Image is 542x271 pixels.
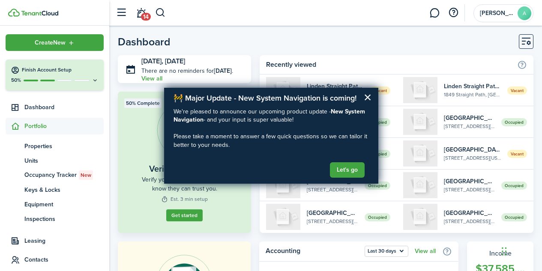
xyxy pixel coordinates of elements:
[365,213,390,221] span: Occupied
[266,204,300,230] img: 5C
[24,185,104,194] span: Keys & Locks
[403,109,437,135] img: 6D
[444,122,495,130] widget-list-item-description: [STREET_ADDRESS][US_STATE]
[113,5,129,21] button: Open sidebar
[141,75,162,82] a: View all
[365,246,408,257] button: Last 30 days
[519,34,533,49] button: Customise
[22,66,99,74] h4: Finish Account Setup
[137,175,232,193] widget-step-description: Verify your identity so that other know they can trust you.
[426,2,443,24] a: Messaging
[364,90,372,104] button: Close
[24,156,104,165] span: Units
[403,172,437,198] img: 1A
[174,107,367,125] strong: New System Navigation
[518,6,531,20] avatar-text: A
[174,94,369,103] h2: 🚧 Major Update - New System Navigation is coming!
[141,66,233,75] p: There are no reminders for .
[446,6,461,20] button: Open resource center
[507,86,527,95] span: Vacant
[174,132,369,149] p: Please take a moment to answer a few quick questions so we can tailor it better to your needs.
[6,34,104,51] button: Open menu
[81,171,91,179] span: New
[204,115,293,124] span: - and your input is super valuable!
[444,91,501,98] widget-list-item-description: 1849 Straight Path, [GEOGRAPHIC_DATA], [GEOGRAPHIC_DATA], 11757, [GEOGRAPHIC_DATA]
[501,213,527,221] span: Occupied
[157,102,213,158] img: Verification
[415,248,436,255] a: View all
[24,122,104,131] span: Portfolio
[371,86,390,95] span: Vacant
[141,56,245,67] h3: [DATE], [DATE]
[365,182,390,190] span: Occupied
[403,204,437,230] img: 3A
[266,172,300,198] img: 5D
[444,145,501,154] widget-list-item-title: [GEOGRAPHIC_DATA], Unit 5B
[307,82,364,91] widget-list-item-title: Linden Straight Path, Unit L3
[126,99,160,107] span: 50% Complete
[24,200,104,209] span: Equipment
[480,10,514,16] span: Alex
[24,170,104,180] span: Occupancy Tracker
[403,77,437,103] img: L3
[307,217,358,225] widget-list-item-description: [STREET_ADDRESS][US_STATE]
[155,6,166,20] button: Search
[444,177,495,186] widget-list-item-title: [GEOGRAPHIC_DATA], Unit 1A
[161,195,208,203] widget-step-time: Est. 3 min setup
[444,154,501,162] widget-list-item-description: [STREET_ADDRESS][US_STATE]
[365,246,408,257] button: Open menu
[11,77,21,84] p: 50%
[444,186,495,194] widget-list-item-description: [STREET_ADDRESS][US_STATE]
[266,60,513,70] home-widget-title: Recently viewed
[8,9,20,17] img: TenantCloud
[21,11,58,16] img: TenantCloud
[476,248,525,259] widget-stats-title: Income
[141,13,151,21] span: 14
[24,103,104,112] span: Dashboard
[24,142,104,151] span: Properties
[501,118,527,126] span: Occupied
[35,40,66,46] span: Create New
[266,246,360,257] home-widget-title: Accounting
[266,77,300,103] img: L3
[501,182,527,190] span: Occupied
[24,255,104,264] span: Contacts
[444,217,495,225] widget-list-item-description: [STREET_ADDRESS][US_STATE]
[499,230,542,271] iframe: Chat Widget
[502,238,507,264] div: Drag
[330,162,365,178] button: Let's go
[166,209,203,221] button: Get started
[307,186,358,194] widget-list-item-description: [STREET_ADDRESS][US_STATE]
[403,140,437,167] img: 5B
[24,236,104,245] span: Leasing
[174,107,331,116] span: We're pleased to announce our upcoming product update -
[24,214,104,223] span: Inspections
[444,113,495,122] widget-list-item-title: [GEOGRAPHIC_DATA], Unit 6D
[444,82,501,91] widget-list-item-title: Linden Straight Path, Unit L3
[133,2,149,24] a: Notifications
[118,36,171,47] header-page-title: Dashboard
[149,162,220,175] widget-step-title: Verify your identity
[6,60,104,90] button: Toggle steps
[307,208,358,217] widget-list-item-title: [GEOGRAPHIC_DATA], Unit 5C
[444,208,495,217] widget-list-item-title: [GEOGRAPHIC_DATA], Unit 3A
[507,150,527,158] span: Vacant
[214,66,232,75] b: [DATE]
